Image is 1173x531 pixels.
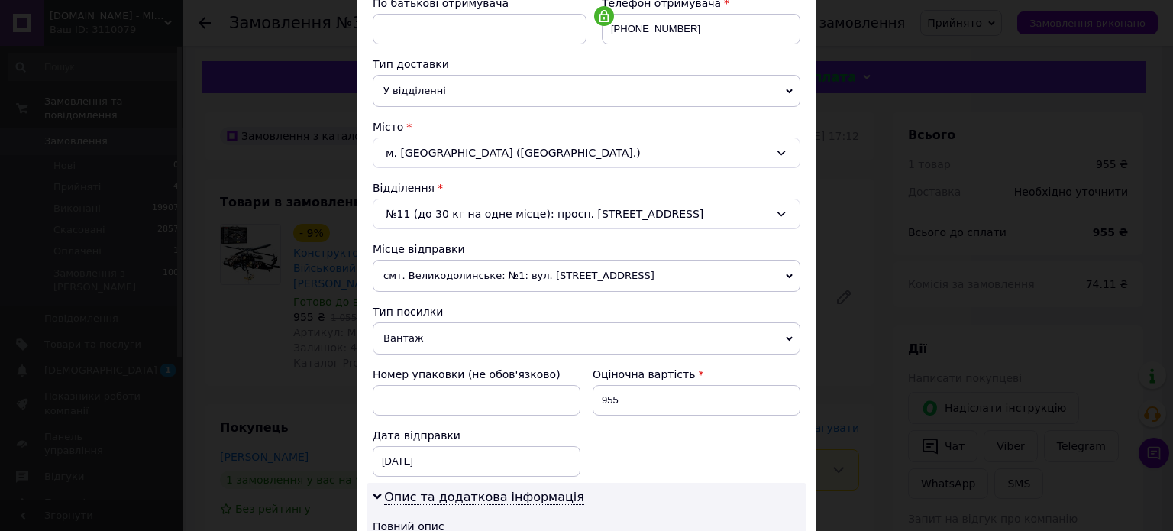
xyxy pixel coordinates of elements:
span: Опис та додаткова інформація [384,490,584,505]
span: Вантаж [373,322,800,355]
div: м. [GEOGRAPHIC_DATA] ([GEOGRAPHIC_DATA].) [373,138,800,168]
div: Відділення [373,180,800,196]
div: Місто [373,119,800,134]
input: +380 [602,14,800,44]
div: Дата відправки [373,428,580,443]
span: Місце відправки [373,243,465,255]
div: №11 (до 30 кг на одне місце): просп. [STREET_ADDRESS] [373,199,800,229]
span: смт. Великодолинське: №1: вул. [STREET_ADDRESS] [373,260,800,292]
div: Оціночна вартість [593,367,800,382]
span: Тип доставки [373,58,449,70]
span: У відділенні [373,75,800,107]
div: Номер упаковки (не обов'язково) [373,367,580,382]
span: Тип посилки [373,306,443,318]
